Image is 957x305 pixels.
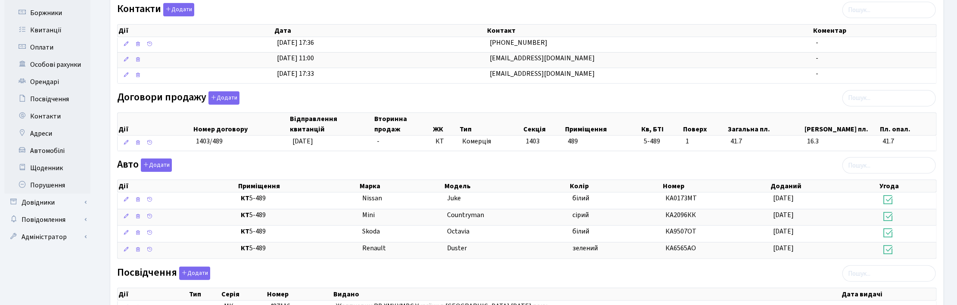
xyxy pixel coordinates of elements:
[568,137,578,146] span: 489
[277,69,314,78] span: [DATE] 17:33
[686,137,724,146] span: 1
[4,56,90,73] a: Особові рахунки
[4,39,90,56] a: Оплати
[241,210,249,220] b: КТ
[662,180,770,192] th: Номер
[773,210,794,220] span: [DATE]
[770,180,879,192] th: Доданий
[289,113,373,135] th: Відправлення квитанцій
[842,157,936,174] input: Пошук...
[4,4,90,22] a: Боржники
[4,73,90,90] a: Орендарі
[237,180,359,192] th: Приміщення
[206,90,239,105] a: Додати
[436,137,455,146] span: КТ
[773,243,794,253] span: [DATE]
[117,267,210,280] label: Посвідчення
[377,137,379,146] span: -
[666,243,696,253] span: КА6565АО
[241,227,356,237] span: 5-489
[118,288,189,300] th: Дії
[842,90,936,106] input: Пошук...
[373,113,432,135] th: Вторинна продаж
[812,25,936,37] th: Коментар
[189,288,221,300] th: Тип
[332,288,841,300] th: Видано
[4,228,90,246] a: Адміністратор
[362,243,386,253] span: Renault
[4,177,90,194] a: Порушення
[362,193,382,203] span: Nissan
[572,227,589,236] span: білий
[118,180,237,192] th: Дії
[526,137,540,146] span: 1403
[179,267,210,280] button: Посвідчення
[241,193,249,203] b: КТ
[444,180,569,192] th: Модель
[4,142,90,159] a: Автомобілі
[842,2,936,18] input: Пошук...
[266,288,332,300] th: Номер
[447,193,461,203] span: Juke
[572,243,598,253] span: зелений
[4,125,90,142] a: Адреси
[241,210,356,220] span: 5-489
[359,180,444,192] th: Марка
[816,38,818,47] span: -
[572,210,589,220] span: сірий
[432,113,459,135] th: ЖК
[804,113,879,135] th: [PERSON_NAME] пл.
[117,3,194,16] label: Контакти
[522,113,564,135] th: Секція
[139,157,172,172] a: Додати
[193,113,289,135] th: Номер договору
[773,227,794,236] span: [DATE]
[727,113,804,135] th: Загальна пл.
[572,193,589,203] span: білий
[879,113,936,135] th: Пл. опал.
[808,137,876,146] span: 16.3
[666,210,696,220] span: КА2096КК
[208,91,239,105] button: Договори продажу
[841,288,936,300] th: Дата видачі
[241,227,249,236] b: КТ
[4,159,90,177] a: Щоденник
[118,113,193,135] th: Дії
[569,180,662,192] th: Колір
[362,210,375,220] span: Mini
[177,265,210,280] a: Додати
[682,113,727,135] th: Поверх
[490,53,595,63] span: [EMAIL_ADDRESS][DOMAIN_NAME]
[842,265,936,282] input: Пошук...
[564,113,640,135] th: Приміщення
[773,193,794,203] span: [DATE]
[447,210,484,220] span: Countryman
[163,3,194,16] button: Контакти
[277,38,314,47] span: [DATE] 17:36
[490,69,595,78] span: [EMAIL_ADDRESS][DOMAIN_NAME]
[141,159,172,172] button: Авто
[362,227,380,236] span: Skoda
[4,211,90,228] a: Повідомлення
[4,90,90,108] a: Посвідчення
[117,91,239,105] label: Договори продажу
[879,180,936,192] th: Угода
[883,137,933,146] span: 41.7
[666,227,697,236] span: КА9507ОТ
[117,159,172,172] label: Авто
[816,69,818,78] span: -
[487,25,812,37] th: Контакт
[816,53,818,63] span: -
[118,25,273,37] th: Дії
[273,25,486,37] th: Дата
[221,288,266,300] th: Серія
[447,227,469,236] span: Octavia
[196,137,223,146] span: 1403/489
[241,193,356,203] span: 5-489
[292,137,313,146] span: [DATE]
[666,193,697,203] span: КА0173МТ
[277,53,314,63] span: [DATE] 11:00
[640,113,682,135] th: Кв, БТІ
[4,108,90,125] a: Контакти
[644,137,679,146] span: 5-489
